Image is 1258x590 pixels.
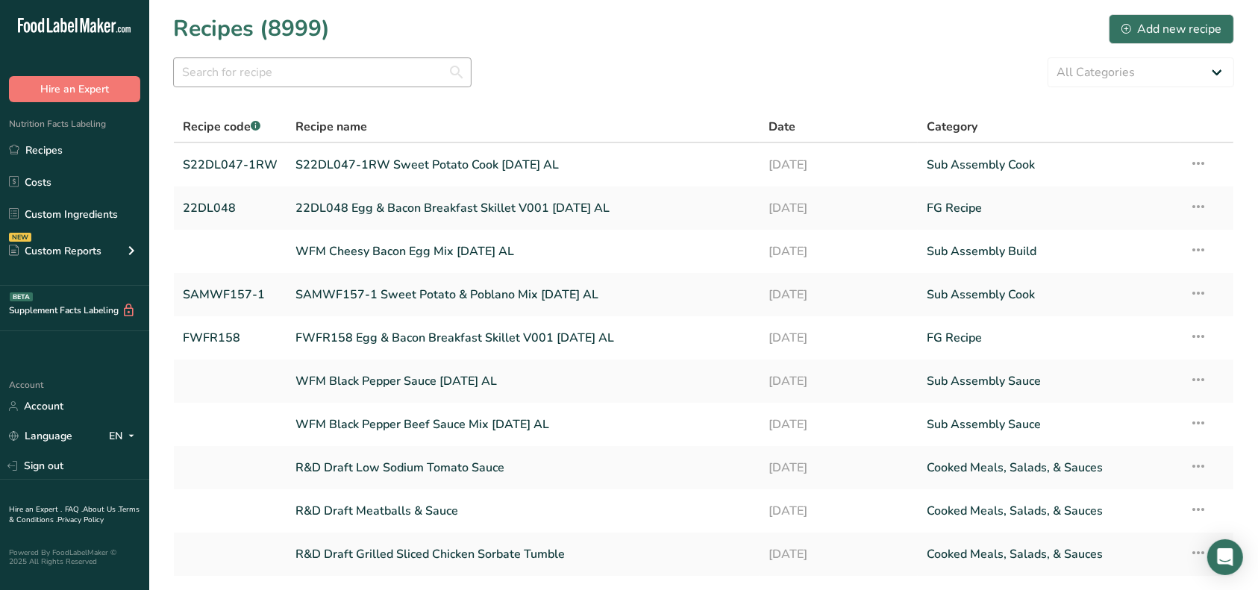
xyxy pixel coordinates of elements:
[769,279,909,310] a: [DATE]
[295,118,367,136] span: Recipe name
[173,57,472,87] input: Search for recipe
[927,279,1172,310] a: Sub Assembly Cook
[9,504,140,525] a: Terms & Conditions .
[295,539,751,570] a: R&D Draft Grilled Sliced Chicken Sorbate Tumble
[927,322,1172,354] a: FG Recipe
[769,192,909,224] a: [DATE]
[65,504,83,515] a: FAQ .
[57,515,104,525] a: Privacy Policy
[295,365,751,397] a: WFM Black Pepper Sauce [DATE] AL
[10,292,33,301] div: BETA
[295,192,751,224] a: 22DL048 Egg & Bacon Breakfast Skillet V001 [DATE] AL
[927,539,1172,570] a: Cooked Meals, Salads, & Sauces
[927,192,1172,224] a: FG Recipe
[109,427,140,445] div: EN
[927,409,1172,440] a: Sub Assembly Sauce
[183,192,278,224] a: 22DL048
[769,322,909,354] a: [DATE]
[769,539,909,570] a: [DATE]
[769,365,909,397] a: [DATE]
[295,409,751,440] a: WFM Black Pepper Beef Sauce Mix [DATE] AL
[927,236,1172,267] a: Sub Assembly Build
[295,452,751,483] a: R&D Draft Low Sodium Tomato Sauce
[1207,539,1243,575] div: Open Intercom Messenger
[9,76,140,102] button: Hire an Expert
[927,149,1172,181] a: Sub Assembly Cook
[295,236,751,267] a: WFM Cheesy Bacon Egg Mix [DATE] AL
[9,233,31,242] div: NEW
[769,409,909,440] a: [DATE]
[183,322,278,354] a: FWFR158
[295,495,751,527] a: R&D Draft Meatballs & Sauce
[173,12,330,45] h1: Recipes (8999)
[769,149,909,181] a: [DATE]
[9,548,140,566] div: Powered By FoodLabelMaker © 2025 All Rights Reserved
[927,495,1172,527] a: Cooked Meals, Salads, & Sauces
[1109,14,1234,44] button: Add new recipe
[9,504,62,515] a: Hire an Expert .
[183,149,278,181] a: S22DL047-1RW
[1121,20,1221,38] div: Add new recipe
[83,504,119,515] a: About Us .
[183,119,260,135] span: Recipe code
[769,452,909,483] a: [DATE]
[769,236,909,267] a: [DATE]
[183,279,278,310] a: SAMWF157-1
[769,495,909,527] a: [DATE]
[927,365,1172,397] a: Sub Assembly Sauce
[769,118,795,136] span: Date
[295,149,751,181] a: S22DL047-1RW Sweet Potato Cook [DATE] AL
[295,322,751,354] a: FWFR158 Egg & Bacon Breakfast Skillet V001 [DATE] AL
[927,452,1172,483] a: Cooked Meals, Salads, & Sauces
[9,423,72,449] a: Language
[295,279,751,310] a: SAMWF157-1 Sweet Potato & Poblano Mix [DATE] AL
[927,118,977,136] span: Category
[9,243,101,259] div: Custom Reports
